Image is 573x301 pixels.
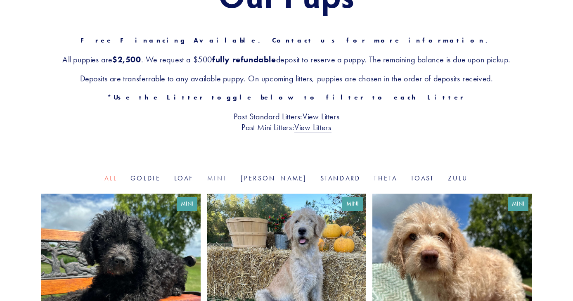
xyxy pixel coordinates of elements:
h3: Past Standard Litters: Past Mini Litters: [41,111,532,133]
a: All [104,174,117,182]
a: Standard [320,174,361,182]
a: Goldie [130,174,161,182]
a: Zulu [448,174,469,182]
a: Mini [207,174,227,182]
a: [PERSON_NAME] [241,174,307,182]
h3: All puppies are . We request a $500 deposit to reserve a puppy. The remaining balance is due upon... [41,54,532,65]
a: View Litters [294,122,331,133]
strong: *Use the Litter toggle below to filter to each Litter [107,93,465,101]
a: Toast [411,174,435,182]
strong: Free Financing Available. Contact us for more information. [81,36,493,44]
strong: $2,500 [112,55,141,64]
a: Theta [374,174,397,182]
strong: fully refundable [212,55,276,64]
a: View Litters [303,111,339,122]
h3: Deposits are transferrable to any available puppy. On upcoming litters, puppies are chosen in the... [41,73,532,84]
a: Loaf [174,174,194,182]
